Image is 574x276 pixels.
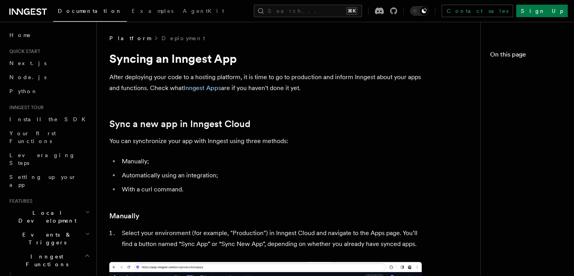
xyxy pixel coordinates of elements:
[6,112,92,126] a: Install the SDK
[6,253,84,268] span: Inngest Functions
[6,209,85,225] span: Local Development
[9,60,46,66] span: Next.js
[254,5,362,17] button: Search...⌘K
[119,170,422,181] li: Automatically using an integration;
[178,2,229,21] a: AgentKit
[9,130,56,144] span: Your first Functions
[6,198,32,204] span: Features
[516,5,568,17] a: Sign Up
[109,72,422,94] p: After deploying your code to a hosting platform, it is time to go to production and inform Innges...
[346,7,357,15] kbd: ⌘K
[109,34,151,42] span: Platform
[58,8,122,14] span: Documentation
[6,56,92,70] a: Next.js
[119,184,422,195] li: With a curl command.
[442,5,513,17] a: Contact sales
[6,228,92,249] button: Events & Triggers
[6,231,85,246] span: Events & Triggers
[184,84,221,92] a: Inngest Apps
[9,116,90,122] span: Install the SDK
[9,31,31,39] span: Home
[119,228,422,249] li: Select your environment (for example, "Production") in Inngest Cloud and navigate to the Apps pag...
[6,206,92,228] button: Local Development
[410,6,429,16] button: Toggle dark mode
[9,88,38,94] span: Python
[6,249,92,271] button: Inngest Functions
[132,8,173,14] span: Examples
[127,2,178,21] a: Examples
[53,2,127,22] a: Documentation
[6,126,92,148] a: Your first Functions
[109,119,250,129] a: Sync a new app in Inngest Cloud
[109,211,139,221] a: Manually
[6,148,92,170] a: Leveraging Steps
[109,136,422,147] p: You can synchronize your app with Inngest using three methods:
[6,84,92,98] a: Python
[6,48,40,55] span: Quick start
[6,170,92,192] a: Setting up your app
[6,70,92,84] a: Node.js
[9,74,46,80] span: Node.js
[183,8,224,14] span: AgentKit
[6,28,92,42] a: Home
[490,50,565,62] h4: On this page
[9,174,77,188] span: Setting up your app
[162,34,205,42] a: Deployment
[109,51,422,65] h1: Syncing an Inngest App
[9,152,75,166] span: Leveraging Steps
[119,156,422,167] li: Manually;
[6,104,44,111] span: Inngest tour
